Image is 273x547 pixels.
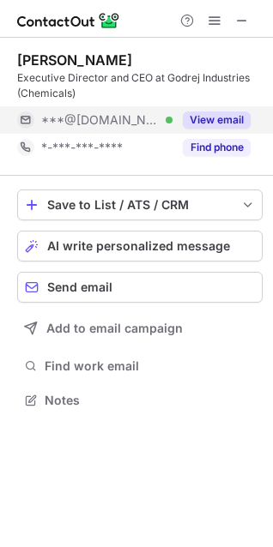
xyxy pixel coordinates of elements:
[17,51,132,69] div: [PERSON_NAME]
[17,231,263,261] button: AI write personalized message
[41,112,160,128] span: ***@[DOMAIN_NAME]
[183,139,251,156] button: Reveal Button
[47,280,112,294] span: Send email
[47,239,230,253] span: AI write personalized message
[45,393,256,408] span: Notes
[17,313,263,344] button: Add to email campaign
[17,354,263,378] button: Find work email
[46,322,183,335] span: Add to email campaign
[17,388,263,412] button: Notes
[17,10,120,31] img: ContactOut v5.3.10
[17,189,263,220] button: save-profile-one-click
[47,198,233,212] div: Save to List / ATS / CRM
[17,70,263,101] div: Executive Director and CEO at Godrej Industries (Chemicals)
[183,111,251,129] button: Reveal Button
[45,358,256,374] span: Find work email
[17,272,263,303] button: Send email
